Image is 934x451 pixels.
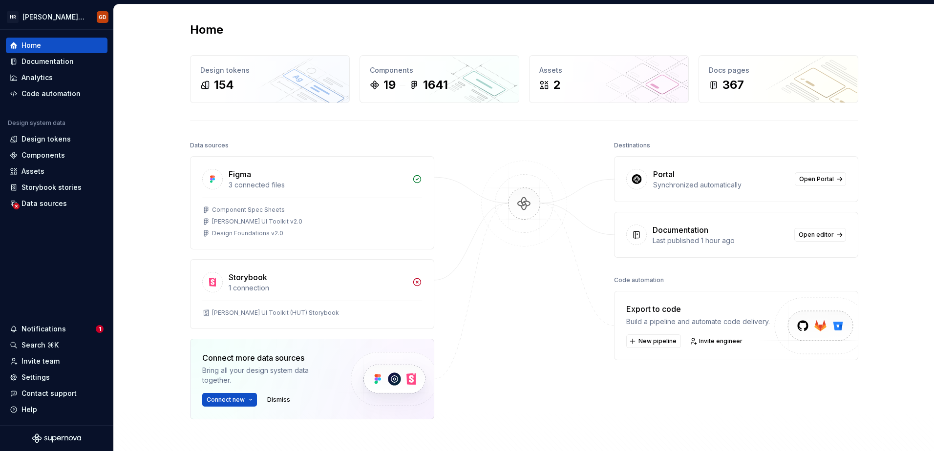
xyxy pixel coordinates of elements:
[22,12,85,22] div: [PERSON_NAME] UI Toolkit (HUT)
[539,65,679,75] div: Assets
[423,77,448,93] div: 1641
[21,166,44,176] div: Assets
[21,340,59,350] div: Search ⌘K
[6,38,107,53] a: Home
[529,55,689,103] a: Assets2
[190,139,229,152] div: Data sources
[653,180,789,190] div: Synchronized automatically
[21,150,65,160] div: Components
[638,337,677,345] span: New pipeline
[21,199,67,208] div: Data sources
[21,356,60,366] div: Invite team
[263,393,295,407] button: Dismiss
[6,353,107,369] a: Invite team
[21,405,37,414] div: Help
[6,164,107,179] a: Assets
[6,131,107,147] a: Design tokens
[722,77,744,93] div: 367
[6,196,107,211] a: Data sources
[795,172,846,186] a: Open Portal
[96,325,104,333] span: 1
[6,337,107,353] button: Search ⌘K
[794,228,846,242] a: Open editor
[8,119,65,127] div: Design system data
[212,309,339,317] div: [PERSON_NAME] UI Toolkit (HUT) Storybook
[799,231,834,239] span: Open editor
[21,57,74,66] div: Documentation
[21,134,71,144] div: Design tokens
[229,271,267,283] div: Storybook
[202,393,257,407] button: Connect new
[21,389,77,398] div: Contact support
[6,180,107,195] a: Storybook stories
[6,70,107,85] a: Analytics
[370,65,509,75] div: Components
[202,366,334,385] div: Bring all your design system data together.
[614,139,650,152] div: Destinations
[653,224,708,236] div: Documentation
[7,11,19,23] div: HR
[212,229,283,237] div: Design Foundations v2.0
[99,13,106,21] div: GD
[653,168,675,180] div: Portal
[6,386,107,401] button: Contact support
[626,334,681,348] button: New pipeline
[626,317,770,327] div: Build a pipeline and automate code delivery.
[699,55,858,103] a: Docs pages367
[21,183,82,192] div: Storybook stories
[229,283,406,293] div: 1 connection
[614,273,664,287] div: Code automation
[6,147,107,163] a: Components
[190,55,350,103] a: Design tokens154
[687,334,747,348] a: Invite engineer
[21,89,81,99] div: Code automation
[653,236,788,246] div: Last published 1 hour ago
[190,22,223,38] h2: Home
[21,324,66,334] div: Notifications
[799,175,834,183] span: Open Portal
[212,206,285,214] div: Component Spec Sheets
[699,337,743,345] span: Invite engineer
[709,65,848,75] div: Docs pages
[207,396,245,404] span: Connect new
[21,73,53,82] div: Analytics
[626,303,770,315] div: Export to code
[6,402,107,417] button: Help
[200,65,340,75] div: Design tokens
[6,369,107,385] a: Settings
[360,55,519,103] a: Components191641
[267,396,290,404] span: Dismiss
[190,259,434,329] a: Storybook1 connection[PERSON_NAME] UI Toolkit (HUT) Storybook
[6,54,107,69] a: Documentation
[229,180,406,190] div: 3 connected files
[21,41,41,50] div: Home
[383,77,396,93] div: 19
[214,77,234,93] div: 154
[212,218,302,225] div: [PERSON_NAME] UI Toolkit v2.0
[21,372,50,382] div: Settings
[190,156,434,249] a: Figma3 connected filesComponent Spec Sheets[PERSON_NAME] UI Toolkit v2.0Design Foundations v2.0
[2,6,111,27] button: HR[PERSON_NAME] UI Toolkit (HUT)GD
[202,352,334,364] div: Connect more data sources
[32,433,81,443] svg: Supernova Logo
[6,86,107,102] a: Code automation
[553,77,560,93] div: 2
[229,168,251,180] div: Figma
[6,321,107,337] button: Notifications1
